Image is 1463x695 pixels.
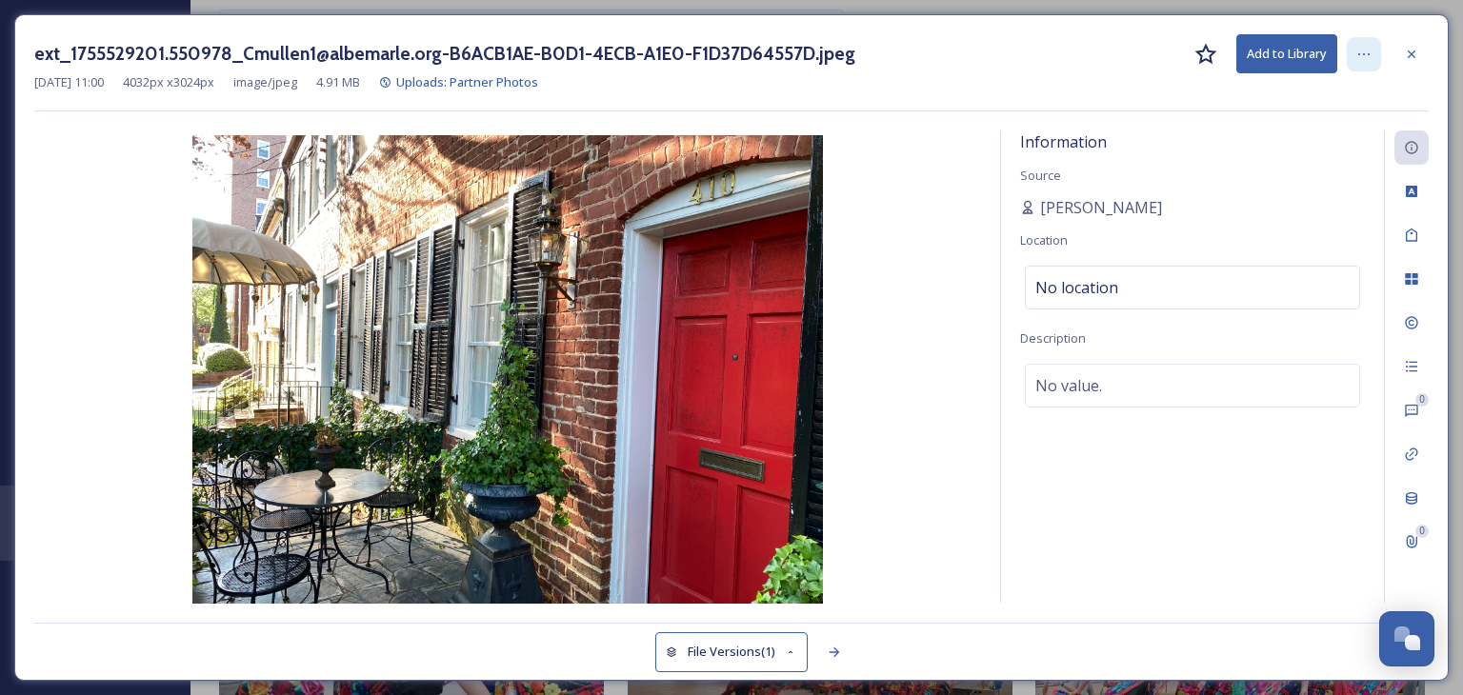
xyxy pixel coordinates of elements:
[34,73,104,91] span: [DATE] 11:00
[233,73,297,91] span: image/jpeg
[1236,34,1337,73] button: Add to Library
[1020,231,1068,248] span: Location
[655,632,808,671] button: File Versions(1)
[1020,167,1061,184] span: Source
[1415,393,1429,407] div: 0
[123,73,214,91] span: 4032 px x 3024 px
[1020,329,1086,347] span: Description
[1040,196,1162,219] span: [PERSON_NAME]
[1035,374,1102,397] span: No value.
[34,40,855,68] h3: ext_1755529201.550978_Cmullen1@albemarle.org-B6ACB1AE-B0D1-4ECB-A1E0-F1D37D64557D.jpeg
[316,73,360,91] span: 4.91 MB
[1035,276,1118,299] span: No location
[396,73,538,90] span: Uploads: Partner Photos
[1379,611,1434,666] button: Open Chat
[1415,525,1429,538] div: 0
[1020,131,1107,152] span: Information
[34,135,981,607] img: Cmullen1%40albemarle.org-B6ACB1AE-B0D1-4ECB-A1E0-F1D37D64557D.jpeg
